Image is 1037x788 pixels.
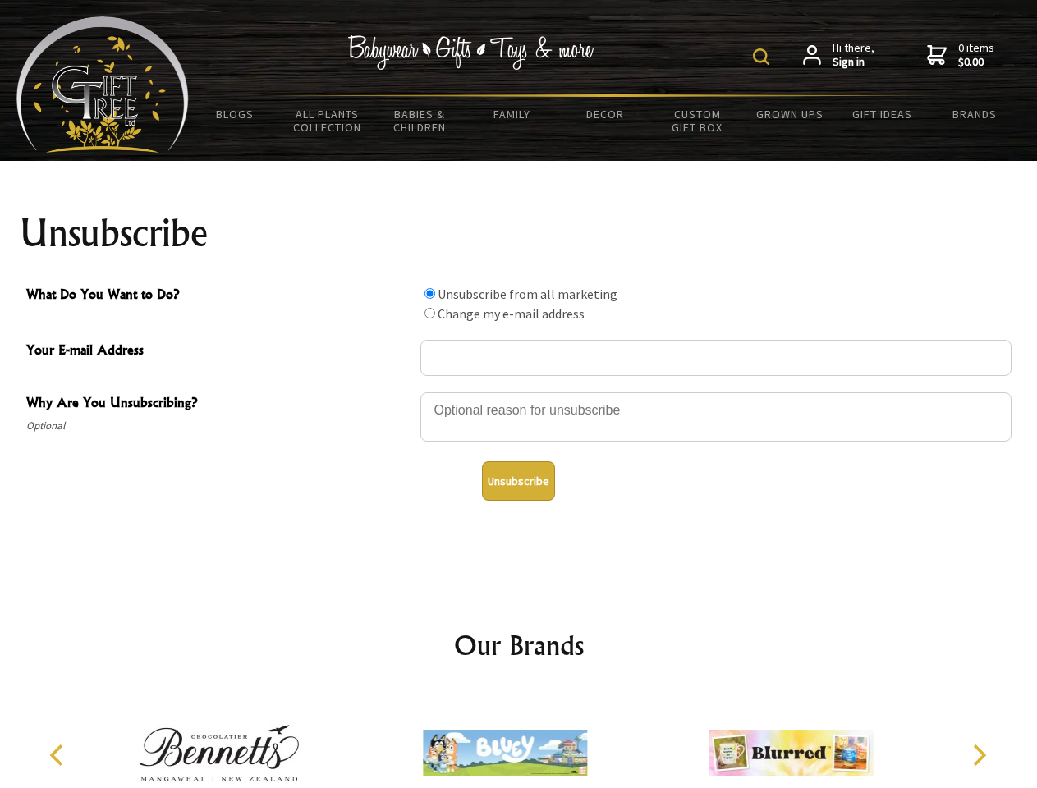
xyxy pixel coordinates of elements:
[424,288,435,299] input: What Do You Want to Do?
[836,97,929,131] a: Gift Ideas
[833,55,874,70] strong: Sign in
[16,16,189,153] img: Babyware - Gifts - Toys and more...
[961,737,997,773] button: Next
[958,55,994,70] strong: $0.00
[41,737,77,773] button: Previous
[26,392,412,416] span: Why Are You Unsubscribing?
[26,284,412,308] span: What Do You Want to Do?
[753,48,769,65] img: product search
[420,340,1012,376] input: Your E-mail Address
[833,41,874,70] span: Hi there,
[438,286,617,302] label: Unsubscribe from all marketing
[929,97,1021,131] a: Brands
[482,461,555,501] button: Unsubscribe
[282,97,374,144] a: All Plants Collection
[189,97,282,131] a: BLOGS
[424,308,435,318] input: What Do You Want to Do?
[374,97,466,144] a: Babies & Children
[438,305,585,322] label: Change my e-mail address
[651,97,744,144] a: Custom Gift Box
[26,416,412,436] span: Optional
[803,41,874,70] a: Hi there,Sign in
[927,41,994,70] a: 0 items$0.00
[33,625,1005,665] h2: Our Brands
[20,213,1018,253] h1: Unsubscribe
[26,340,412,364] span: Your E-mail Address
[743,97,836,131] a: Grown Ups
[420,392,1012,442] textarea: Why Are You Unsubscribing?
[348,35,594,70] img: Babywear - Gifts - Toys & more
[558,97,651,131] a: Decor
[466,97,559,131] a: Family
[958,40,994,70] span: 0 items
